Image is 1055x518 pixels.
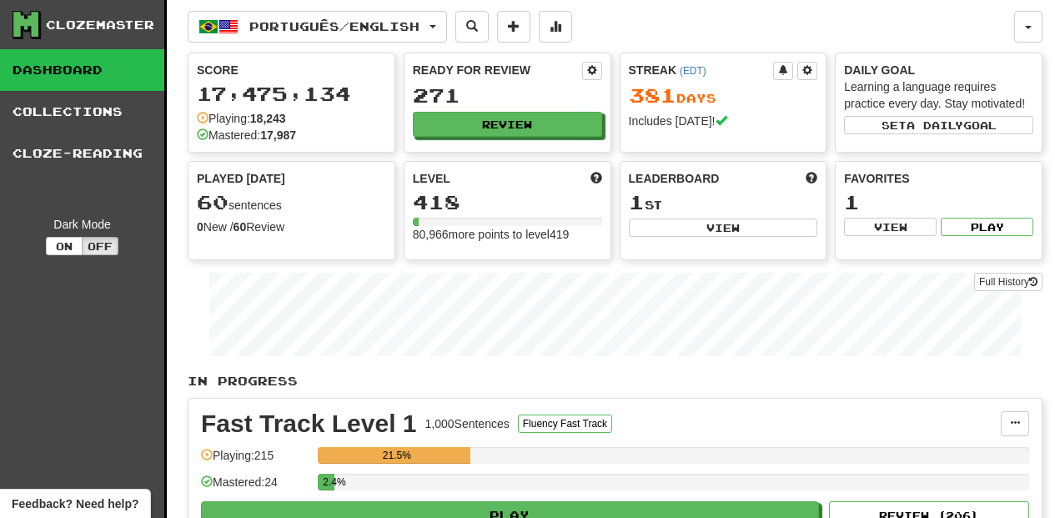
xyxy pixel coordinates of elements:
button: Play [941,218,1033,236]
a: (EDT) [680,65,706,77]
button: Search sentences [455,11,489,43]
span: Level [413,170,450,187]
button: On [46,237,83,255]
div: Fast Track Level 1 [201,411,417,436]
span: 60 [197,190,229,214]
span: Open feedback widget [12,495,138,512]
div: Day s [629,85,818,107]
p: In Progress [188,373,1042,390]
span: 381 [629,83,676,107]
button: Português/English [188,11,447,43]
div: Streak [629,62,774,78]
div: 80,966 more points to level 419 [413,226,602,243]
div: st [629,192,818,214]
div: 21.5% [323,447,470,464]
strong: 60 [234,220,247,234]
button: Seta dailygoal [844,116,1033,134]
button: Add sentence to collection [497,11,530,43]
div: 2.4% [323,474,334,490]
div: Playing: [197,110,286,127]
div: Daily Goal [844,62,1033,78]
button: Fluency Fast Track [518,415,612,433]
button: View [844,218,937,236]
div: 17,475,134 [197,83,386,104]
button: Off [82,237,118,255]
span: Played [DATE] [197,170,285,187]
span: 1 [629,190,645,214]
strong: 0 [197,220,203,234]
div: Favorites [844,170,1033,187]
span: Leaderboard [629,170,720,187]
span: Português / English [249,19,419,33]
button: View [629,219,818,237]
strong: 17,987 [260,128,296,142]
div: New / Review [197,219,386,235]
div: Includes [DATE]! [629,113,818,129]
div: Clozemaster [46,17,154,33]
div: Ready for Review [413,62,582,78]
div: Score [197,62,386,78]
div: Playing: 215 [201,447,309,475]
strong: 18,243 [250,112,286,125]
div: Dark Mode [13,216,152,233]
div: Mastered: [197,127,296,143]
div: Learning a language requires practice every day. Stay motivated! [844,78,1033,112]
div: 1,000 Sentences [425,415,510,432]
button: More stats [539,11,572,43]
button: Review [413,112,602,137]
div: 418 [413,192,602,213]
div: Mastered: 24 [201,474,309,501]
span: Score more points to level up [590,170,602,187]
div: 271 [413,85,602,106]
a: Full History [974,273,1042,291]
div: sentences [197,192,386,214]
span: a daily [907,119,963,131]
div: 1 [844,192,1033,213]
